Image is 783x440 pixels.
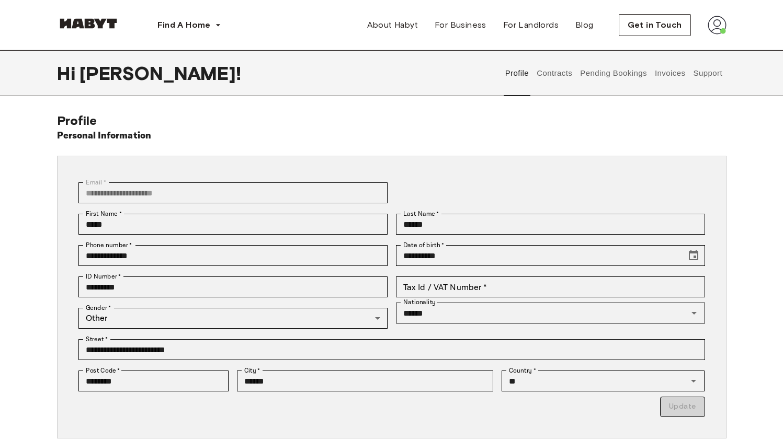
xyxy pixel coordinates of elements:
span: About Habyt [367,19,418,31]
div: You can't change your email address at the moment. Please reach out to customer support in case y... [78,182,388,203]
button: Open [687,306,701,320]
button: Profile [504,50,530,96]
span: For Landlords [503,19,559,31]
span: Get in Touch [628,19,682,31]
label: Last Name [403,209,439,218]
label: ID Number [86,272,121,281]
label: Phone number [86,240,132,250]
label: Email [86,178,106,187]
img: avatar [708,16,727,34]
span: For Business [435,19,486,31]
label: Gender [86,303,111,312]
a: Blog [567,15,602,36]
span: Blog [575,19,594,31]
button: Get in Touch [619,14,691,36]
span: Profile [57,113,97,128]
a: About Habyt [359,15,426,36]
button: Invoices [653,50,686,96]
div: user profile tabs [501,50,726,96]
span: [PERSON_NAME] ! [80,62,241,84]
label: Date of birth [403,240,444,250]
div: Other [78,308,388,329]
button: Support [692,50,724,96]
span: Hi [57,62,80,84]
h6: Personal Information [57,129,152,143]
img: Habyt [57,18,120,29]
a: For Landlords [495,15,567,36]
a: For Business [426,15,495,36]
button: Pending Bookings [579,50,649,96]
label: First Name [86,209,122,218]
label: Country [509,366,536,375]
button: Choose date, selected date is Feb 25, 2001 [683,245,704,266]
label: Street [86,334,108,344]
button: Contracts [536,50,574,96]
button: Open [686,374,701,388]
button: Find A Home [149,15,230,36]
label: Nationality [403,298,436,307]
label: City [244,366,260,375]
span: Find A Home [157,19,211,31]
label: Post Code [86,366,120,375]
